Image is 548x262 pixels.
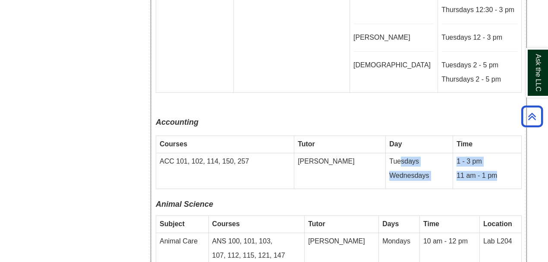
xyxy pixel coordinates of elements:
[298,140,315,148] strong: Tutor
[294,153,386,189] td: [PERSON_NAME]
[423,220,439,227] strong: Time
[308,220,325,227] strong: Tutor
[457,171,518,181] p: 11 am - 1 pm
[457,157,518,167] p: 1 - 3 pm
[441,33,518,43] p: Tuesdays 12 - 3 pm
[441,5,518,15] p: Thursdays 12:30 - 3 pm
[483,220,512,227] b: Location
[441,75,518,85] p: Thursdays 2 - 5 pm
[457,140,472,148] strong: Time
[483,237,518,246] p: Lab L204
[156,200,213,208] i: Animal Science
[518,110,546,122] a: Back to Top
[389,171,449,181] p: Wednesdays
[156,118,198,126] span: Accounting
[389,157,449,167] p: Tuesdays
[212,220,240,227] strong: Courses
[212,237,301,246] p: ANS 100, 101, 103,
[441,60,518,70] p: Tuesdays 2 - 5 pm
[353,33,434,43] p: [PERSON_NAME]
[160,140,187,148] strong: Courses
[389,140,402,148] strong: Day
[382,220,399,227] b: Days
[160,220,185,227] strong: Subject
[212,251,301,261] p: 107, 112, 115, 121, 147
[353,60,434,70] p: [DEMOGRAPHIC_DATA]
[156,153,294,189] td: ACC 101, 102, 114, 150, 257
